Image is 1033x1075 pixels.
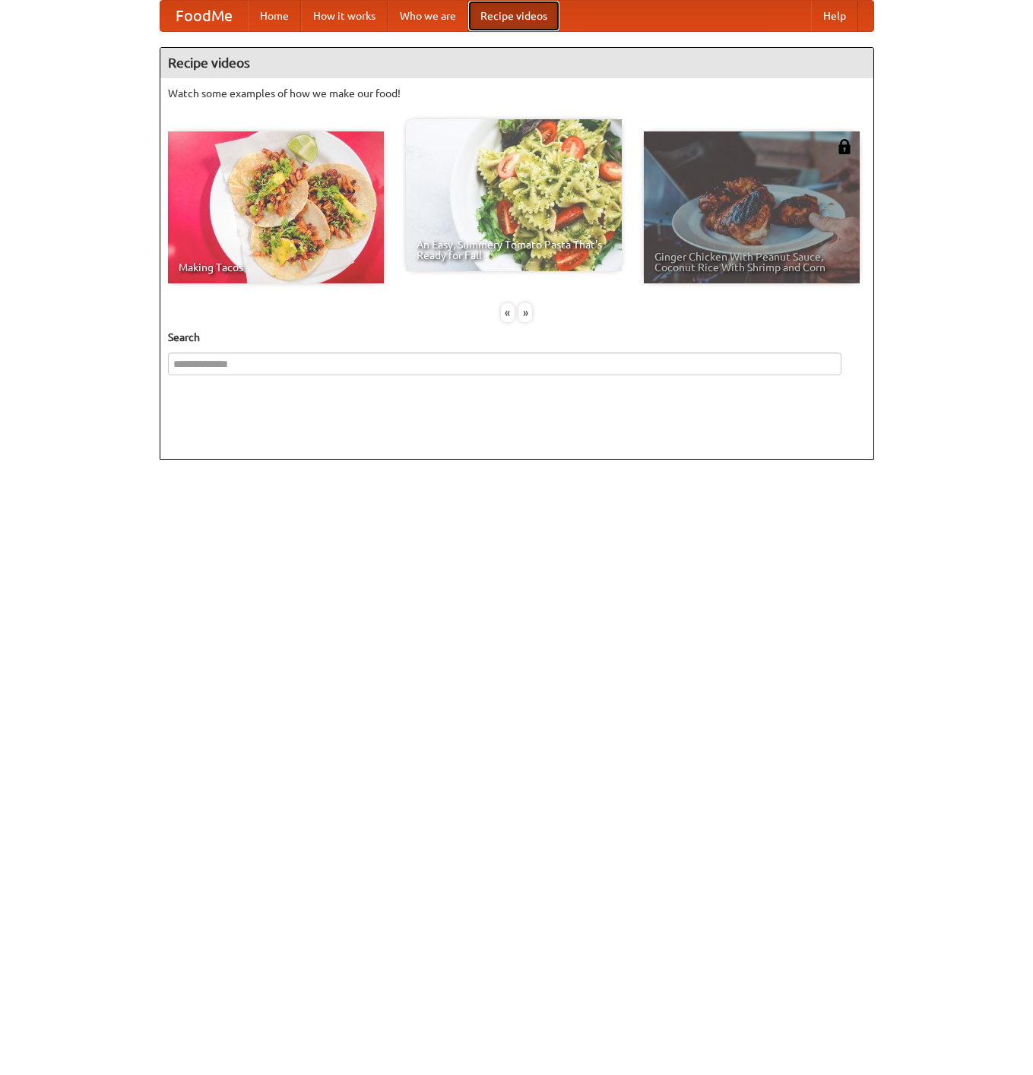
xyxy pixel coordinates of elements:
h5: Search [168,330,866,345]
a: An Easy, Summery Tomato Pasta That's Ready for Fall [406,119,622,271]
a: FoodMe [160,1,248,31]
p: Watch some examples of how we make our food! [168,86,866,101]
img: 483408.png [837,139,852,154]
a: Making Tacos [168,131,384,283]
span: Making Tacos [179,262,373,273]
a: Home [248,1,301,31]
span: An Easy, Summery Tomato Pasta That's Ready for Fall [417,239,611,261]
a: Help [811,1,858,31]
div: » [518,303,532,322]
div: « [501,303,515,322]
a: How it works [301,1,388,31]
a: Who we are [388,1,468,31]
a: Recipe videos [468,1,559,31]
h4: Recipe videos [160,48,873,78]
